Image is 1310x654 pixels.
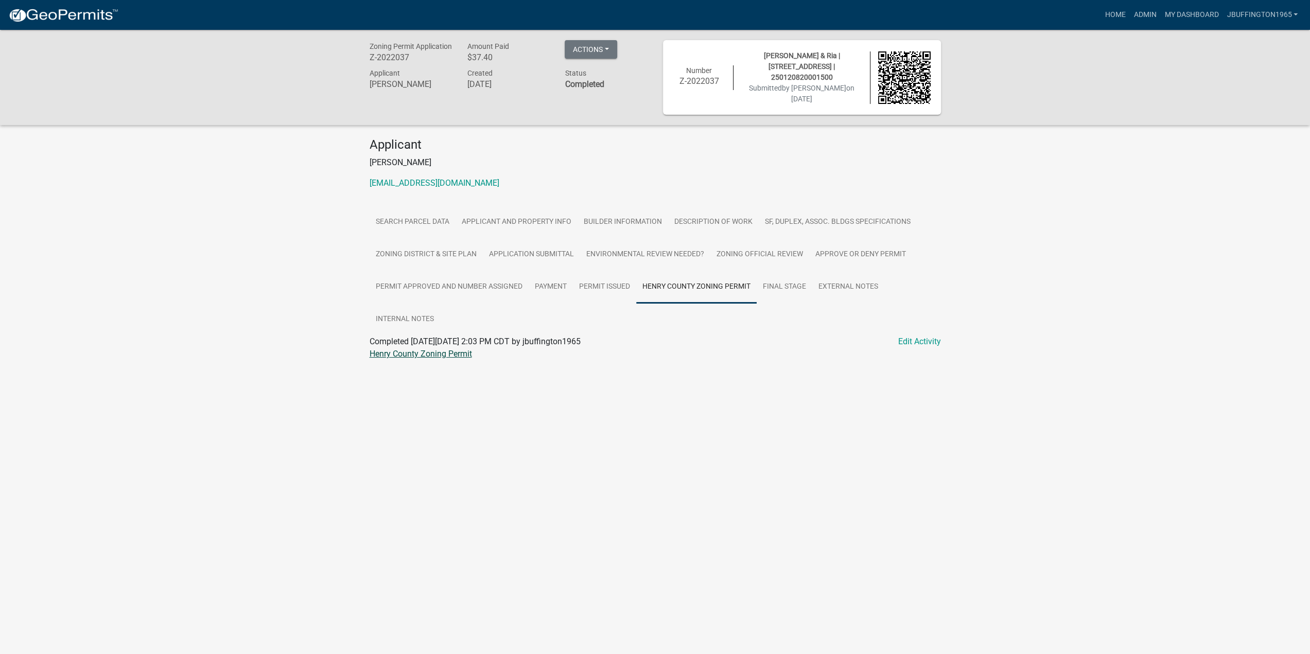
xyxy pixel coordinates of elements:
span: Zoning Permit Application [370,42,452,50]
span: Applicant [370,69,400,77]
a: Zoning District & Site Plan [370,238,483,271]
button: Actions [565,40,617,59]
a: Final Stage [757,271,812,304]
a: [EMAIL_ADDRESS][DOMAIN_NAME] [370,178,499,188]
h6: Z-2022037 [673,76,726,86]
strong: Completed [565,79,604,89]
a: SF, Duplex, Assoc. Bldgs Specifications [759,206,917,239]
a: Permit Approved and Number Assigned [370,271,529,304]
a: Zoning Official Review [710,238,809,271]
a: Home [1101,5,1129,25]
a: Internal Notes [370,303,440,336]
a: My Dashboard [1160,5,1222,25]
span: Amount Paid [467,42,509,50]
img: QR code [878,51,931,104]
h6: Z-2022037 [370,52,452,62]
span: [PERSON_NAME] & Ria | [STREET_ADDRESS] | 250120820001500 [764,51,840,81]
a: Payment [529,271,573,304]
a: Description of Work [668,206,759,239]
a: Henry County Zoning Permit [636,271,757,304]
h6: $37.40 [467,52,549,62]
p: [PERSON_NAME] [370,156,941,169]
span: Submitted on [DATE] [749,84,854,103]
a: External Notes [812,271,884,304]
a: Environmental Review Needed? [580,238,710,271]
a: Approve or Deny Permit [809,238,912,271]
a: Search Parcel Data [370,206,456,239]
span: Completed [DATE][DATE] 2:03 PM CDT by jbuffington1965 [370,337,581,346]
a: Edit Activity [898,335,941,348]
span: Created [467,69,492,77]
a: Admin [1129,5,1160,25]
a: Henry County Zoning Permit [370,349,472,359]
span: Number [686,66,712,75]
a: Application Submittal [483,238,580,271]
h4: Applicant [370,137,941,152]
h6: [DATE] [467,79,549,89]
h6: [PERSON_NAME] [370,79,452,89]
a: Builder Information [578,206,668,239]
span: by [PERSON_NAME] [782,84,846,92]
a: Applicant and Property Info [456,206,578,239]
a: Permit Issued [573,271,636,304]
span: Status [565,69,586,77]
a: jbuffington1965 [1222,5,1302,25]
